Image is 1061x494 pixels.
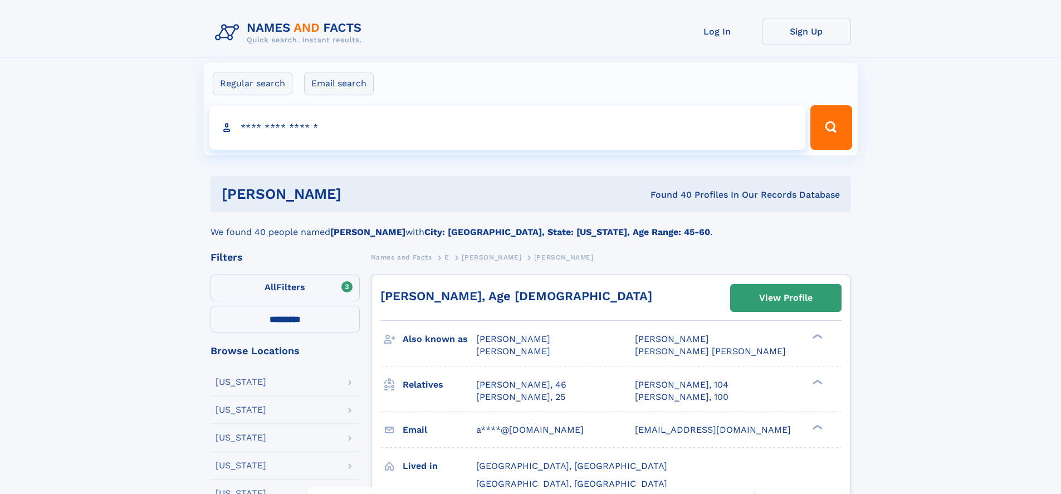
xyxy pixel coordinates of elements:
[476,346,550,356] span: [PERSON_NAME]
[759,285,813,311] div: View Profile
[403,420,476,439] h3: Email
[444,253,449,261] span: E
[265,282,276,292] span: All
[330,227,405,237] b: [PERSON_NAME]
[476,379,566,391] a: [PERSON_NAME], 46
[476,391,565,403] a: [PERSON_NAME], 25
[635,334,709,344] span: [PERSON_NAME]
[304,72,374,95] label: Email search
[673,18,762,45] a: Log In
[403,330,476,349] h3: Also known as
[403,457,476,476] h3: Lived in
[534,253,594,261] span: [PERSON_NAME]
[211,275,360,301] label: Filters
[209,105,806,150] input: search input
[462,253,521,261] span: [PERSON_NAME]
[380,289,652,303] a: [PERSON_NAME], Age [DEMOGRAPHIC_DATA]
[371,250,432,264] a: Names and Facts
[216,461,266,470] div: [US_STATE]
[476,334,550,344] span: [PERSON_NAME]
[810,423,823,431] div: ❯
[222,187,496,201] h1: [PERSON_NAME]
[462,250,521,264] a: [PERSON_NAME]
[444,250,449,264] a: E
[810,105,852,150] button: Search Button
[810,378,823,385] div: ❯
[213,72,292,95] label: Regular search
[635,346,786,356] span: [PERSON_NAME] [PERSON_NAME]
[635,391,728,403] a: [PERSON_NAME], 100
[424,227,710,237] b: City: [GEOGRAPHIC_DATA], State: [US_STATE], Age Range: 45-60
[216,378,266,387] div: [US_STATE]
[496,189,840,201] div: Found 40 Profiles In Our Records Database
[403,375,476,394] h3: Relatives
[810,333,823,340] div: ❯
[211,252,360,262] div: Filters
[216,433,266,442] div: [US_STATE]
[635,379,728,391] a: [PERSON_NAME], 104
[731,285,841,311] a: View Profile
[476,461,667,471] span: [GEOGRAPHIC_DATA], [GEOGRAPHIC_DATA]
[762,18,851,45] a: Sign Up
[216,405,266,414] div: [US_STATE]
[211,18,371,48] img: Logo Names and Facts
[635,424,791,435] span: [EMAIL_ADDRESS][DOMAIN_NAME]
[211,346,360,356] div: Browse Locations
[211,212,851,239] div: We found 40 people named with .
[476,478,667,489] span: [GEOGRAPHIC_DATA], [GEOGRAPHIC_DATA]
